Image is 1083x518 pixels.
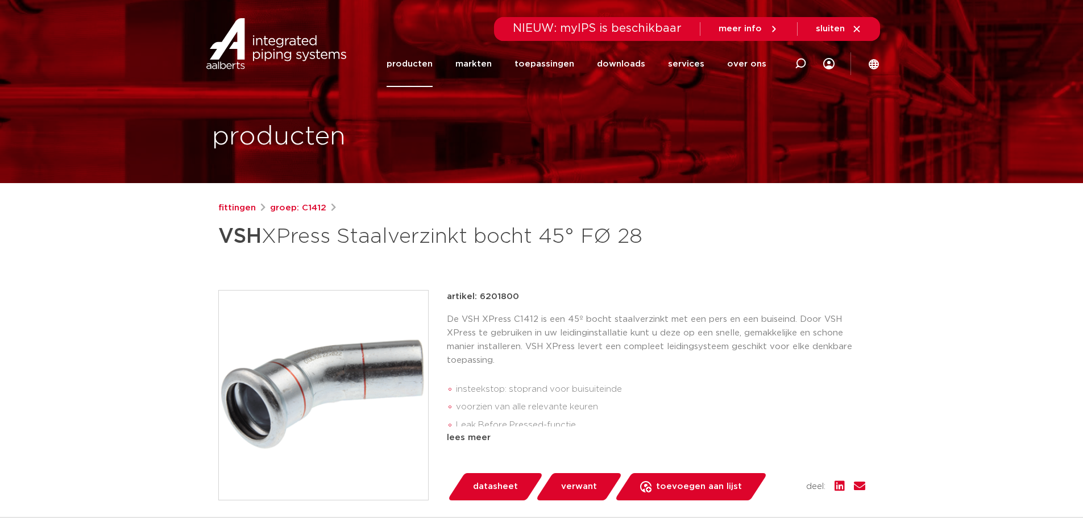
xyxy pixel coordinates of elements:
[456,398,865,416] li: voorzien van alle relevante keuren
[447,290,519,304] p: artikel: 6201800
[447,431,865,445] div: lees meer
[219,291,428,500] img: Product Image for VSH XPress Staalverzinkt bocht 45° FØ 28
[387,41,433,87] a: producten
[727,41,766,87] a: over ons
[447,313,865,367] p: De VSH XPress C1412 is een 45º bocht staalverzinkt met een pers en een buiseind. Door VSH XPress ...
[668,41,704,87] a: services
[806,480,825,494] span: deel:
[387,41,766,87] nav: Menu
[561,478,597,496] span: verwant
[719,24,779,34] a: meer info
[513,23,682,34] span: NIEUW: myIPS is beschikbaar
[656,478,742,496] span: toevoegen aan lijst
[447,473,543,500] a: datasheet
[218,226,262,247] strong: VSH
[218,201,256,215] a: fittingen
[816,24,845,33] span: sluiten
[270,201,326,215] a: groep: C1412
[456,416,865,434] li: Leak Before Pressed-functie
[218,219,645,254] h1: XPress Staalverzinkt bocht 45° FØ 28
[816,24,862,34] a: sluiten
[456,380,865,399] li: insteekstop: stoprand voor buisuiteinde
[597,41,645,87] a: downloads
[719,24,762,33] span: meer info
[455,41,492,87] a: markten
[823,41,835,87] div: my IPS
[535,473,623,500] a: verwant
[473,478,518,496] span: datasheet
[514,41,574,87] a: toepassingen
[212,119,346,155] h1: producten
